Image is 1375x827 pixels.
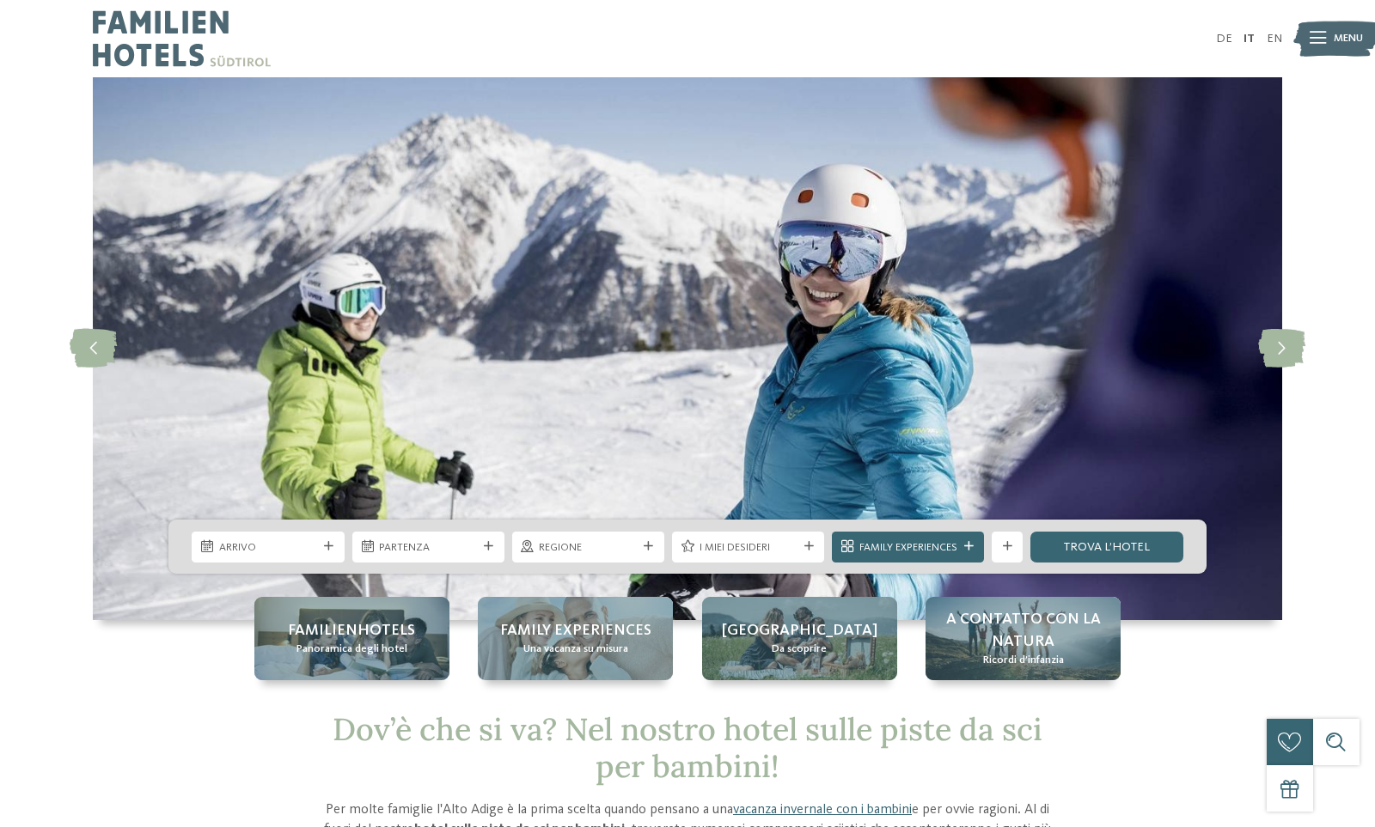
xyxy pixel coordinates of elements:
[500,620,651,642] span: Family experiences
[1216,33,1232,45] a: DE
[219,540,317,556] span: Arrivo
[1030,532,1182,562] a: trova l’hotel
[1334,31,1363,46] span: Menu
[941,609,1105,652] span: A contatto con la natura
[379,540,477,556] span: Partenza
[333,709,1042,786] span: Dov’è che si va? Nel nostro hotel sulle piste da sci per bambini!
[296,642,407,657] span: Panoramica degli hotel
[478,597,673,679] a: Hotel sulle piste da sci per bambini: divertimento senza confini Family experiences Una vacanza s...
[926,597,1121,679] a: Hotel sulle piste da sci per bambini: divertimento senza confini A contatto con la natura Ricordi...
[733,803,912,817] a: vacanza invernale con i bambini
[93,77,1282,620] img: Hotel sulle piste da sci per bambini: divertimento senza confini
[722,620,877,642] span: [GEOGRAPHIC_DATA]
[539,540,637,556] span: Regione
[983,653,1064,668] span: Ricordi d’infanzia
[254,597,449,679] a: Hotel sulle piste da sci per bambini: divertimento senza confini Familienhotels Panoramica degli ...
[288,620,415,642] span: Familienhotels
[702,597,897,679] a: Hotel sulle piste da sci per bambini: divertimento senza confini [GEOGRAPHIC_DATA] Da scoprire
[772,642,827,657] span: Da scoprire
[1267,33,1282,45] a: EN
[700,540,797,556] span: I miei desideri
[1244,33,1255,45] a: IT
[859,540,957,556] span: Family Experiences
[523,642,628,657] span: Una vacanza su misura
